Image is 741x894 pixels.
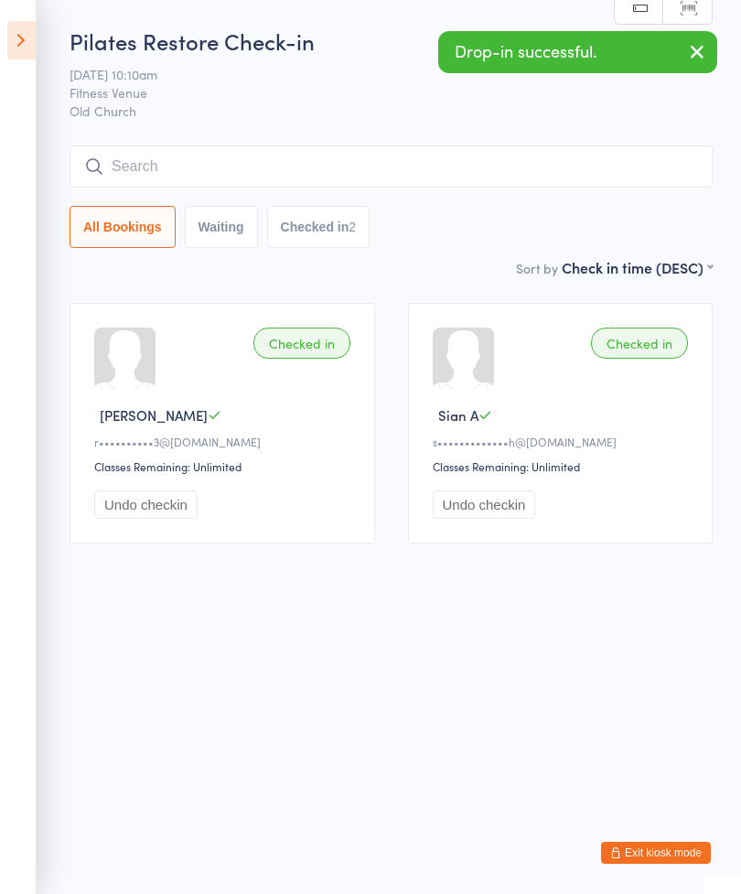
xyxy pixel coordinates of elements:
div: Checked in [253,328,350,359]
div: Drop-in successful. [438,31,717,73]
button: Checked in2 [267,206,370,248]
button: Undo checkin [433,490,536,519]
input: Search [70,145,713,188]
div: Classes Remaining: Unlimited [433,458,694,474]
div: Check in time (DESC) [562,257,713,277]
span: [PERSON_NAME] [100,405,208,425]
span: Fitness Venue [70,83,684,102]
span: Sian A [438,405,478,425]
label: Sort by [516,259,558,277]
h2: Pilates Restore Check-in [70,26,713,56]
button: Waiting [185,206,258,248]
div: Checked in [591,328,688,359]
span: Old Church [70,102,713,120]
div: r••••••••••3@[DOMAIN_NAME] [94,434,356,449]
div: s•••••••••••••h@[DOMAIN_NAME] [433,434,694,449]
button: All Bookings [70,206,176,248]
div: Classes Remaining: Unlimited [94,458,356,474]
span: [DATE] 10:10am [70,65,684,83]
button: Undo checkin [94,490,198,519]
div: 2 [349,220,356,234]
button: Exit kiosk mode [601,842,711,864]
